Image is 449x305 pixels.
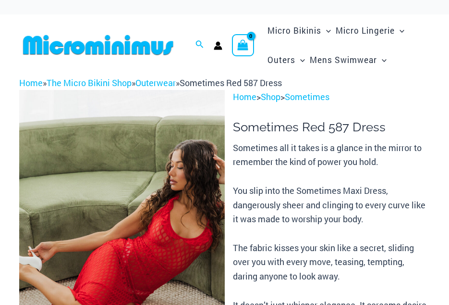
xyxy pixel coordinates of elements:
a: Account icon link [214,41,222,50]
span: Outers [267,48,295,72]
span: Menu Toggle [377,48,387,72]
a: View Shopping Cart, empty [232,34,254,56]
h1: Sometimes Red 587 Dress [233,120,430,135]
a: Shop [261,91,280,102]
a: Home [233,91,256,102]
a: The Micro Bikini Shop [47,77,132,89]
a: Mens SwimwearMenu ToggleMenu Toggle [307,45,389,75]
span: Micro Lingerie [336,18,395,43]
a: Home [19,77,43,89]
a: OutersMenu ToggleMenu Toggle [265,45,307,75]
a: Micro LingerieMenu ToggleMenu Toggle [333,16,407,45]
span: Menu Toggle [295,48,305,72]
span: Menu Toggle [395,18,404,43]
span: Menu Toggle [321,18,331,43]
img: MM SHOP LOGO FLAT [19,34,177,56]
span: » » » [19,77,282,89]
p: > > [233,90,430,104]
a: Search icon link [195,39,204,51]
a: Outerwear [135,77,176,89]
span: Micro Bikinis [267,18,321,43]
nav: Site Navigation [264,14,430,76]
a: Micro BikinisMenu ToggleMenu Toggle [265,16,333,45]
span: Sometimes Red 587 Dress [180,77,282,89]
a: Sometimes [285,91,329,102]
span: Mens Swimwear [310,48,377,72]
